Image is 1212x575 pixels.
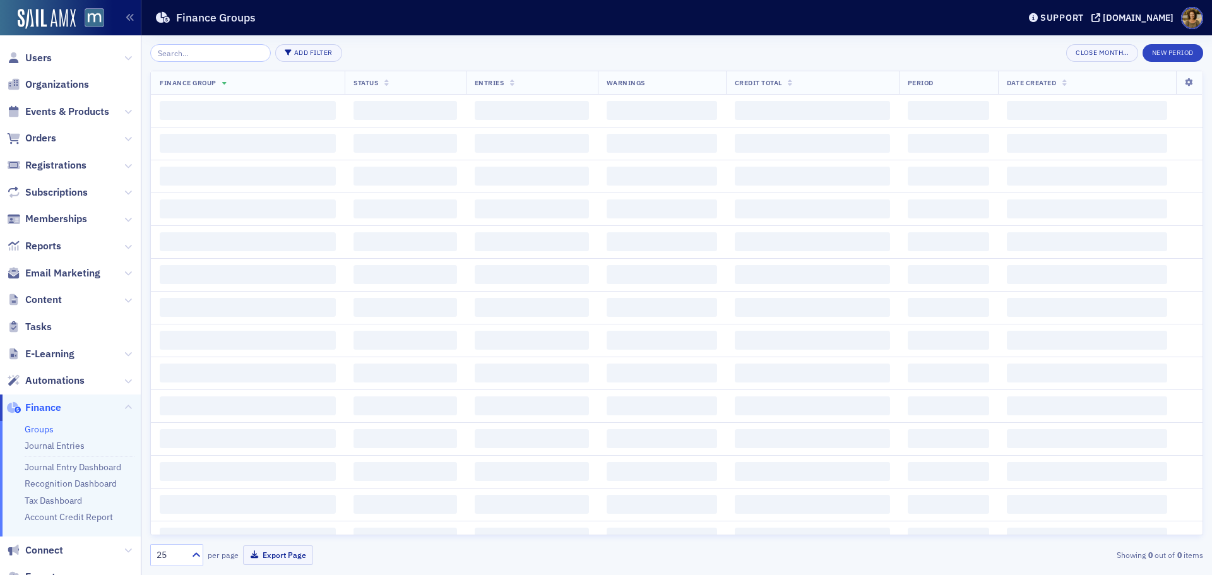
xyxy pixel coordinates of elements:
a: Reports [7,239,61,253]
a: Journal Entry Dashboard [25,461,121,473]
span: ‌ [908,101,989,120]
span: ‌ [735,298,890,317]
span: Status [353,78,378,87]
button: [DOMAIN_NAME] [1091,13,1178,22]
span: ‌ [1007,265,1167,284]
span: ‌ [353,495,457,514]
span: ‌ [475,265,589,284]
span: ‌ [1007,462,1167,481]
a: Journal Entries [25,440,85,451]
span: ‌ [735,167,890,186]
a: Organizations [7,78,89,92]
span: Automations [25,374,85,388]
span: ‌ [908,298,989,317]
strong: 0 [1175,549,1184,560]
div: Showing out of items [861,549,1203,560]
a: Automations [7,374,85,388]
a: Account Credit Report [25,511,113,523]
span: ‌ [908,364,989,382]
span: ‌ [160,331,336,350]
a: Content [7,293,62,307]
span: ‌ [353,167,457,186]
span: ‌ [353,134,457,153]
span: ‌ [475,495,589,514]
span: ‌ [908,528,989,547]
span: ‌ [160,528,336,547]
span: Events & Products [25,105,109,119]
span: Warnings [607,78,645,87]
span: ‌ [160,101,336,120]
a: Orders [7,131,56,145]
a: View Homepage [76,8,104,30]
span: ‌ [607,265,717,284]
span: ‌ [607,167,717,186]
button: Close Month… [1066,44,1138,62]
span: ‌ [1007,101,1167,120]
span: ‌ [607,298,717,317]
span: ‌ [1007,167,1167,186]
a: Registrations [7,158,86,172]
span: ‌ [735,134,890,153]
a: Memberships [7,212,87,226]
span: ‌ [908,331,989,350]
span: ‌ [607,101,717,120]
span: ‌ [353,331,457,350]
span: ‌ [1007,396,1167,415]
a: Groups [25,424,54,435]
a: Recognition Dashboard [25,478,117,489]
button: Add Filter [275,44,342,62]
span: ‌ [1007,495,1167,514]
span: ‌ [160,495,336,514]
span: ‌ [735,495,890,514]
span: ‌ [160,462,336,481]
span: Email Marketing [25,266,100,280]
span: ‌ [735,232,890,251]
span: ‌ [908,495,989,514]
span: ‌ [475,462,589,481]
span: ‌ [908,199,989,218]
span: ‌ [353,265,457,284]
span: Profile [1181,7,1203,29]
span: ‌ [160,298,336,317]
span: ‌ [160,429,336,448]
span: Users [25,51,52,65]
input: Search… [150,44,271,62]
span: ‌ [353,199,457,218]
span: ‌ [735,462,890,481]
span: Credit Total [735,78,782,87]
span: ‌ [607,134,717,153]
span: ‌ [475,167,589,186]
span: ‌ [160,364,336,382]
span: ‌ [908,167,989,186]
span: ‌ [1007,364,1167,382]
span: ‌ [475,134,589,153]
a: Connect [7,543,63,557]
span: Entries [475,78,504,87]
span: ‌ [1007,429,1167,448]
span: Period [908,78,934,87]
img: SailAMX [18,9,76,29]
a: Events & Products [7,105,109,119]
span: Content [25,293,62,307]
span: ‌ [607,462,717,481]
span: ‌ [908,232,989,251]
span: ‌ [353,364,457,382]
span: ‌ [475,298,589,317]
span: ‌ [160,134,336,153]
span: ‌ [160,265,336,284]
span: ‌ [607,528,717,547]
span: ‌ [353,101,457,120]
div: Support [1040,12,1084,23]
a: Tasks [7,320,52,334]
span: ‌ [735,528,890,547]
span: ‌ [353,429,457,448]
span: ‌ [1007,331,1167,350]
span: Date Created [1007,78,1056,87]
span: ‌ [908,396,989,415]
span: ‌ [607,364,717,382]
a: E-Learning [7,347,74,361]
span: E-Learning [25,347,74,361]
span: Connect [25,543,63,557]
span: ‌ [1007,232,1167,251]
